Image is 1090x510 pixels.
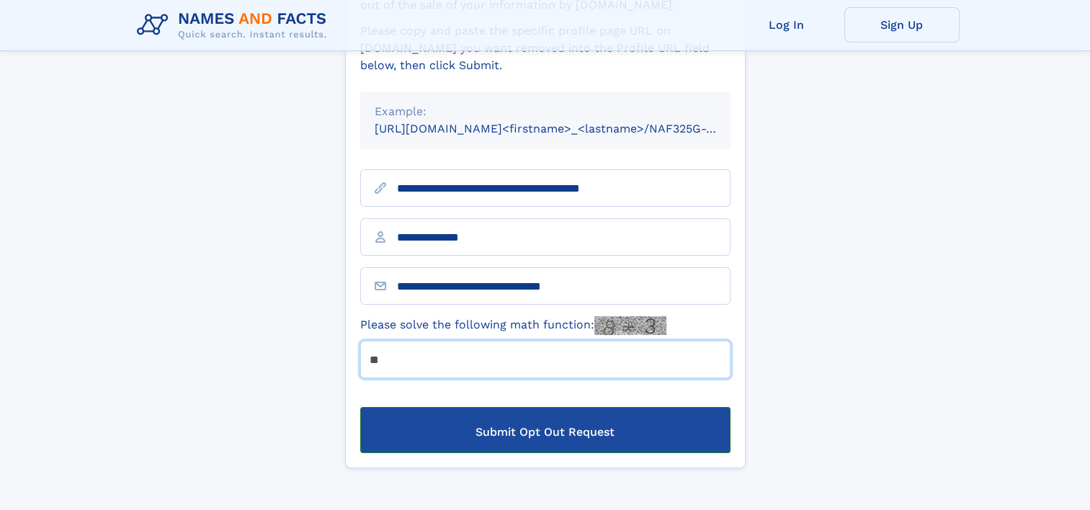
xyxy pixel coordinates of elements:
img: Logo Names and Facts [131,6,339,45]
button: Submit Opt Out Request [360,407,731,453]
small: [URL][DOMAIN_NAME]<firstname>_<lastname>/NAF325G-xxxxxxxx [375,122,758,135]
a: Log In [729,7,844,42]
label: Please solve the following math function: [360,316,666,335]
a: Sign Up [844,7,960,42]
div: Example: [375,103,716,120]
